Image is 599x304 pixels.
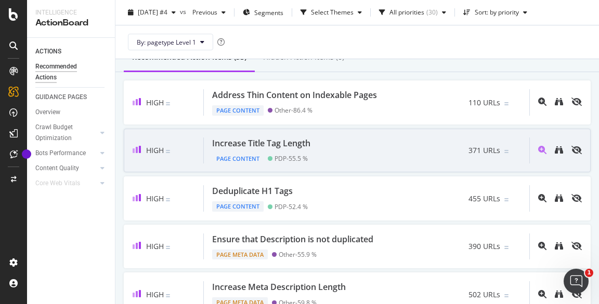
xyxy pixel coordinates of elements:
a: Bots Performance [35,148,97,159]
button: By: pagetype Level 1 [128,34,213,50]
div: Intelligence [35,8,107,17]
div: binoculars [555,290,563,298]
img: Equal [504,102,509,105]
span: 2025 Sep. 24th #4 [138,8,167,17]
div: magnifying-glass-plus [538,194,546,202]
a: binoculars [555,195,563,203]
div: magnifying-glass-plus [538,98,546,106]
span: Segments [254,8,283,17]
iframe: Intercom live chat [564,269,589,294]
div: eye-slash [571,290,582,298]
span: High [146,145,164,155]
div: ActionBoard [35,17,107,29]
div: Bots Performance [35,148,86,159]
div: binoculars [555,98,563,106]
a: binoculars [555,146,563,155]
a: Crawl Budget Optimization [35,122,97,144]
div: Page Content [212,201,264,212]
a: Overview [35,107,108,118]
div: eye-slash [571,146,582,154]
a: Core Web Vitals [35,178,97,189]
div: ( 30 ) [426,9,438,16]
div: Overview [35,107,60,118]
a: binoculars [555,242,563,251]
div: Content Quality [35,163,79,174]
div: Core Web Vitals [35,178,80,189]
button: Segments [239,4,288,21]
div: Increase Title Tag Length [212,137,310,149]
span: Previous [188,8,217,17]
div: eye-slash [571,194,582,202]
div: binoculars [555,242,563,250]
img: Equal [166,198,170,201]
a: binoculars [555,98,563,107]
div: binoculars [555,146,563,154]
a: binoculars [555,291,563,299]
div: Tooltip anchor [22,149,31,159]
div: eye-slash [571,242,582,250]
div: binoculars [555,194,563,202]
span: 390 URLs [468,241,500,252]
div: Page Content [212,154,264,164]
a: ACTIONS [35,46,108,57]
div: Deduplicate H1 Tags [212,185,293,197]
div: magnifying-glass-plus [538,242,546,250]
img: Equal [504,150,509,153]
div: magnifying-glass-plus [538,290,546,298]
a: GUIDANCE PAGES [35,92,108,103]
span: 1 [585,269,593,277]
div: Sort: by priority [475,9,519,16]
div: Ensure that Description is not duplicated [212,233,373,245]
div: ACTIONS [35,46,61,57]
div: Page Content [212,105,264,116]
span: 455 URLs [468,194,500,204]
div: eye-slash [571,98,582,106]
a: Content Quality [35,163,97,174]
span: By: pagetype Level 1 [137,37,196,46]
div: Crawl Budget Optimization [35,122,90,144]
button: Select Themes [296,4,366,21]
img: Equal [504,246,509,249]
div: Select Themes [311,9,354,16]
div: magnifying-glass-plus [538,146,546,154]
div: Other - 86.4 % [275,106,312,114]
span: vs [180,7,188,16]
img: Equal [504,198,509,201]
div: Recommended Actions [35,61,98,83]
span: High [146,289,164,299]
img: Equal [166,102,170,105]
div: Page Meta Data [212,250,268,260]
div: Other - 55.9 % [279,251,317,258]
img: Equal [166,294,170,297]
button: All priorities(30) [375,4,450,21]
div: PDP - 55.5 % [275,155,308,162]
div: Address Thin Content on Indexable Pages [212,89,377,101]
button: Sort: by priority [459,4,531,21]
span: 502 URLs [468,289,500,300]
img: Equal [166,246,170,249]
span: 110 URLs [468,98,500,108]
a: Recommended Actions [35,61,108,83]
span: 371 URLs [468,145,500,156]
div: Increase Meta Description Length [212,281,346,293]
div: PDP - 52.4 % [275,203,308,211]
div: All priorities [389,9,424,16]
div: GUIDANCE PAGES [35,92,87,103]
span: High [146,241,164,251]
span: High [146,98,164,107]
img: Equal [504,294,509,297]
button: [DATE] #4 [124,4,180,21]
img: Equal [166,150,170,153]
button: Previous [188,4,230,21]
span: High [146,194,164,203]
